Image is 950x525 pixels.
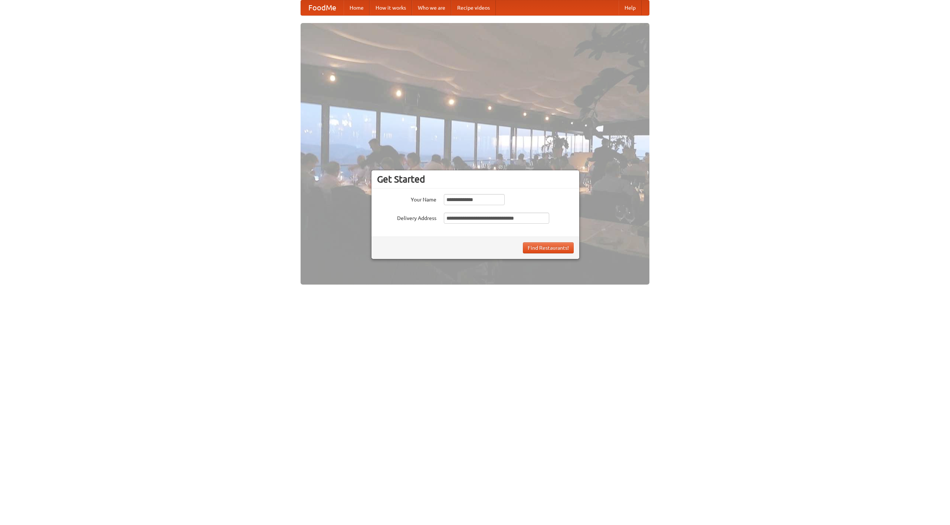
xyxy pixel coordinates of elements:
a: Home [344,0,370,15]
h3: Get Started [377,174,574,185]
a: Help [619,0,642,15]
label: Delivery Address [377,213,436,222]
a: FoodMe [301,0,344,15]
a: Who we are [412,0,451,15]
a: How it works [370,0,412,15]
label: Your Name [377,194,436,203]
a: Recipe videos [451,0,496,15]
button: Find Restaurants! [523,242,574,253]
